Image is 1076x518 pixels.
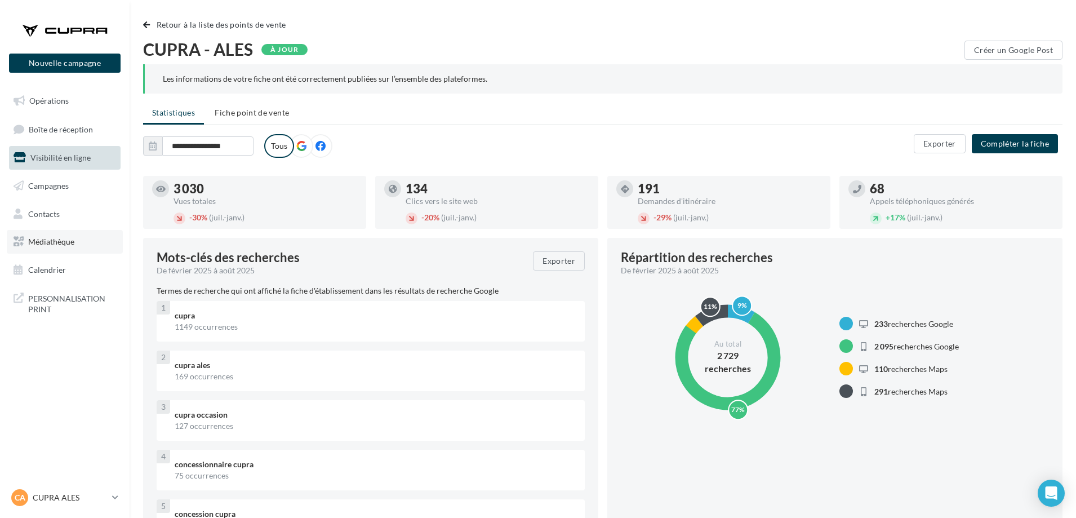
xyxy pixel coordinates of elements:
span: - [189,212,192,222]
span: Campagnes [28,181,69,191]
span: recherches Maps [874,387,948,396]
div: 3 [157,400,170,414]
div: concessionnaire cupra [175,459,576,470]
span: recherches Google [874,342,959,351]
span: CA [15,492,25,503]
span: Calendrier [28,265,66,275]
div: 191 [638,183,821,195]
p: Termes de recherche qui ont affiché la fiche d'établissement dans les résultats de recherche Google [157,285,585,296]
span: (juil.-janv.) [209,212,244,222]
span: 29% [653,212,672,222]
div: Demandes d'itinéraire [638,197,821,205]
a: Opérations [7,89,123,113]
div: 75 occurrences [175,470,576,481]
div: 3 030 [174,183,357,195]
div: Clics vers le site web [406,197,589,205]
span: + [886,212,890,222]
div: 68 [870,183,1053,195]
span: 110 [874,364,888,374]
a: Contacts [7,202,123,226]
div: Open Intercom Messenger [1038,480,1065,507]
span: Retour à la liste des points de vente [157,20,286,29]
span: CUPRA - ALES [143,41,253,57]
a: Calendrier [7,258,123,282]
div: 127 occurrences [175,420,576,432]
div: cupra [175,310,576,321]
span: 20% [421,212,439,222]
span: (juil.-janv.) [441,212,477,222]
div: 4 [157,450,170,463]
div: 169 occurrences [175,371,576,382]
span: 291 [874,387,888,396]
div: cupra ales [175,360,576,371]
a: CA CUPRA ALES [9,487,121,508]
span: (juil.-janv.) [907,212,942,222]
span: 17% [886,212,905,222]
div: De février 2025 à août 2025 [157,265,524,276]
a: Campagnes [7,174,123,198]
div: 134 [406,183,589,195]
div: Appels téléphoniques générés [870,197,1053,205]
a: Compléter la fiche [967,138,1062,148]
span: 233 [874,319,888,329]
div: Vues totales [174,197,357,205]
button: Nouvelle campagne [9,54,121,73]
span: recherches Google [874,319,953,329]
a: Visibilité en ligne [7,146,123,170]
span: Fiche point de vente [215,108,289,117]
a: Boîte de réception [7,117,123,141]
button: Créer un Google Post [964,41,1062,60]
div: cupra occasion [175,409,576,420]
div: À jour [261,44,308,55]
span: - [653,212,656,222]
span: 30% [189,212,207,222]
span: PERSONNALISATION PRINT [28,291,116,315]
div: Les informations de votre fiche ont été correctement publiées sur l’ensemble des plateformes. [163,73,1044,85]
div: Répartition des recherches [621,251,773,264]
div: 1 [157,301,170,315]
span: (juil.-janv.) [673,212,709,222]
a: PERSONNALISATION PRINT [7,286,123,320]
p: CUPRA ALES [33,492,108,503]
div: 5 [157,499,170,513]
div: De février 2025 à août 2025 [621,265,1040,276]
button: Compléter la fiche [972,134,1058,153]
span: Visibilité en ligne [30,153,91,162]
a: Médiathèque [7,230,123,254]
span: recherches Maps [874,364,948,374]
div: 2 [157,351,170,364]
button: Retour à la liste des points de vente [143,18,291,32]
div: 1149 occurrences [175,321,576,333]
span: 2 095 [874,342,893,351]
span: Opérations [29,96,69,105]
span: Mots-clés des recherches [157,251,300,264]
span: Contacts [28,209,60,218]
span: Boîte de réception [29,124,93,134]
button: Exporter [533,251,585,271]
label: Tous [264,134,294,158]
span: - [421,212,424,222]
button: Exporter [914,134,966,153]
span: Médiathèque [28,237,74,246]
